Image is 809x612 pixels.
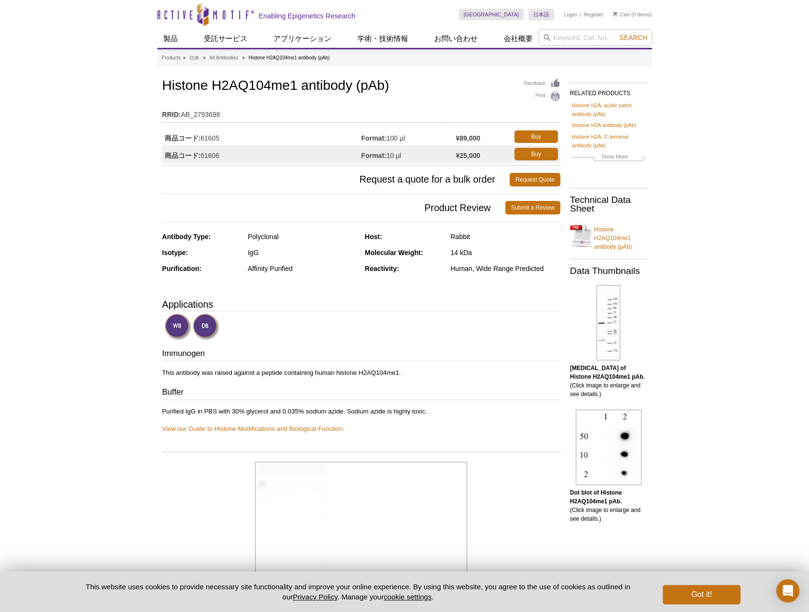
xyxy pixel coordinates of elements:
[189,54,199,62] a: 抗体
[572,152,645,163] a: Show More
[162,407,560,433] p: Purified IgG in PBS with 30% glycerol and 0.035% sodium azide. Sodium azide is highly toxic.
[570,364,647,399] p: (Click image to enlarge and see details.)
[248,248,357,257] div: IgG
[616,33,650,42] button: Search
[183,55,186,60] li: »
[564,11,577,18] a: Login
[248,232,357,241] div: Polyclonal
[162,104,560,120] td: AB_2793698
[498,29,539,48] a: 会社概要
[619,34,647,42] span: Search
[663,585,740,604] button: Got it!
[249,55,330,60] li: Histone H2AQ104me1 antibody (pAb)
[580,9,581,20] li: |
[583,11,603,18] a: Register
[157,29,184,48] a: 製品
[365,233,382,241] strong: Host:
[162,425,344,432] a: View our Guide to Histone Modifications and Biological Function.
[456,134,481,142] strong: ¥89,000
[162,348,560,361] h3: Immunogen
[572,132,645,150] a: Histone H2A, C-terminal antibody (pAb)
[162,386,560,400] h3: Buffer
[162,297,560,312] h3: Applications
[570,267,647,275] h2: Data Thumbnails
[459,9,524,20] a: [GEOGRAPHIC_DATA]
[162,201,505,214] span: Product Review
[451,264,560,273] div: Human, Wide Range Predicted
[570,82,647,100] h2: RELATED PRODUCTS
[776,579,799,602] div: Open Intercom Messenger
[613,12,617,16] img: Your Cart
[259,12,355,20] h2: Enabling Epigenetics Research
[203,55,206,60] li: »
[248,264,357,273] div: Affinity Purified
[361,151,386,160] strong: Format:
[209,54,238,62] a: All Antibodies
[576,410,641,485] img: Histone H2AQ104me1 antibody (pAb) tested by dot blot analysis.
[361,128,456,145] td: 100 µl
[383,593,431,601] button: cookie settings
[69,582,647,602] p: This website uses cookies to provide necessary site functionality and improve your online experie...
[613,11,630,18] a: Cart
[242,55,245,60] li: »
[162,233,211,241] strong: Antibody Type:
[165,313,191,340] img: Western Blot Validated
[570,489,622,505] b: Dot blot of Histone H2AQ104me1 pAb.
[570,196,647,213] h2: Technical Data Sheet
[428,29,483,48] a: お問い合わせ
[162,110,181,119] strong: RRID:
[365,249,423,256] strong: Molecular Weight:
[456,151,481,160] strong: ¥25,000
[514,148,558,160] a: Buy
[162,369,560,377] p: This antibody was raised against a peptide containing human histone H2AQ104me1.
[514,130,558,143] a: Buy
[162,265,202,272] strong: Purification:
[570,219,647,251] a: Histone H2AQ104me1 antibody (pAb)
[572,121,636,129] a: Histone H2A antibody (pAb)
[524,91,560,102] a: Print
[361,134,386,142] strong: Format:
[539,29,652,46] input: Keyword, Cat. No.
[352,29,414,48] a: 学術・技術情報
[510,173,560,186] a: Request Quote
[162,78,560,95] h1: Histone H2AQ104me1 antibody (pAb)
[293,593,337,601] a: Privacy Policy
[162,54,181,62] a: Products
[570,488,647,523] p: (Click image to enlarge and see details.)
[165,151,201,160] strong: 商品コード:
[162,145,361,163] td: 61606
[162,249,188,256] strong: Isotype:
[165,134,201,142] strong: 商品コード:
[613,9,652,20] li: (0 items)
[596,285,620,360] img: Histone H2AQ104me1 antibody (pAb) tested by Western blot.
[162,173,510,186] span: Request a quote for a bulk order
[572,101,645,118] a: Histone H2A, acidic patch antibody (pAb)
[524,78,560,89] a: Feedback
[162,128,361,145] td: 61605
[451,232,560,241] div: Rabbit
[570,365,645,380] b: [MEDICAL_DATA] of Histone H2AQ104me1 pAb.
[198,29,253,48] a: 受託サービス
[365,265,399,272] strong: Reactivity:
[528,9,554,20] a: 日本語
[505,201,560,214] a: Submit a Review
[193,313,219,340] img: Dot Blot Validated
[361,145,456,163] td: 10 µl
[268,29,337,48] a: アプリケーション
[451,248,560,257] div: 14 kDa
